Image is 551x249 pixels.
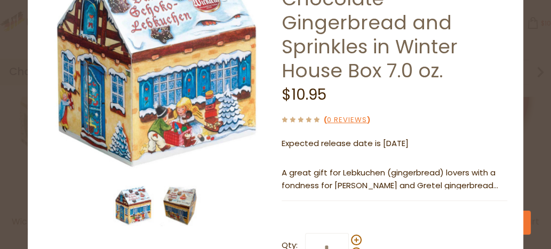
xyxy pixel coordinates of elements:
span: ( ) [324,115,370,125]
a: 0 Reviews [327,115,367,126]
p: A great gift for Lebkuchen (gingerbread) lovers with a fondness for [PERSON_NAME] and Gretel ging... [282,166,508,193]
img: Wicklein Chocolate Gingerbread and Sprinkles in Winter House Box 7.0 oz. [113,186,154,226]
p: Expected release date is [DATE] [282,137,508,150]
span: $10.95 [282,84,326,105]
img: Wicklein Chocolate Gingerbread and Sprinkles in Winter House Box 7.0 oz. [160,186,201,226]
